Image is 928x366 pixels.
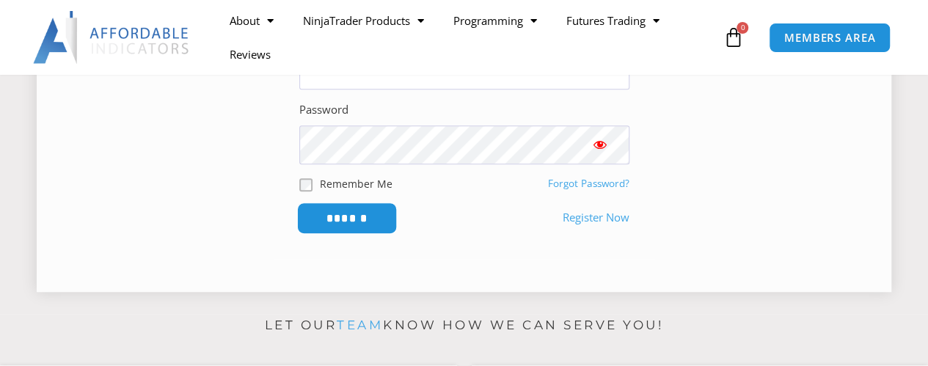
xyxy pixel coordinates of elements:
img: LogoAI | Affordable Indicators – NinjaTrader [33,11,191,64]
nav: Menu [215,4,720,71]
a: NinjaTrader Products [288,4,439,37]
button: Show password [571,125,629,164]
label: Remember Me [320,176,392,191]
a: Programming [439,4,552,37]
a: Reviews [215,37,285,71]
label: Password [299,100,348,120]
a: About [215,4,288,37]
a: team [337,318,383,332]
a: Register Now [563,208,629,228]
a: Futures Trading [552,4,674,37]
a: MEMBERS AREA [769,23,891,53]
a: Forgot Password? [548,177,629,190]
span: 0 [737,22,748,34]
span: MEMBERS AREA [784,32,876,43]
a: 0 [701,16,765,59]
